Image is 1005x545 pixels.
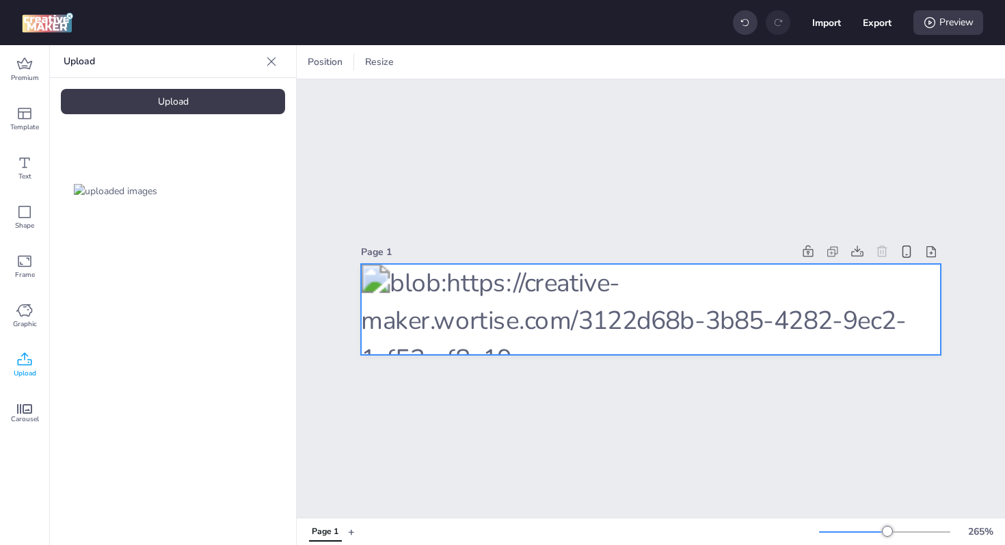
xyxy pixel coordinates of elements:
[13,319,37,330] span: Graphic
[302,520,348,544] div: Tabs
[15,269,35,280] span: Frame
[11,72,39,83] span: Premium
[14,368,36,379] span: Upload
[361,245,793,259] div: Page 1
[305,55,345,69] span: Position
[64,45,260,78] p: Upload
[61,89,285,114] div: Upload
[18,171,31,182] span: Text
[22,12,73,33] img: logo Creative Maker
[362,55,397,69] span: Resize
[312,526,338,538] div: Page 1
[15,220,34,231] span: Shape
[964,524,997,539] div: 265 %
[913,10,983,35] div: Preview
[863,8,892,37] button: Export
[10,122,39,133] span: Template
[11,414,39,425] span: Carousel
[812,8,841,37] button: Import
[74,184,157,198] img: uploaded images
[348,520,355,544] button: +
